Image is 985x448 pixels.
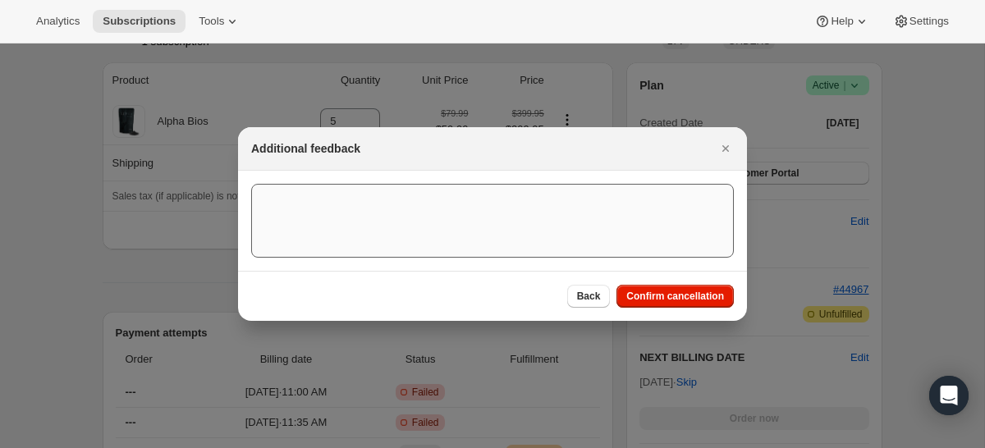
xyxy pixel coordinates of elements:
[626,290,724,303] span: Confirm cancellation
[929,376,969,415] div: Open Intercom Messenger
[26,10,89,33] button: Analytics
[93,10,186,33] button: Subscriptions
[883,10,959,33] button: Settings
[567,285,611,308] button: Back
[714,137,737,160] button: Close
[577,290,601,303] span: Back
[909,15,949,28] span: Settings
[199,15,224,28] span: Tools
[804,10,879,33] button: Help
[831,15,853,28] span: Help
[251,140,360,157] h2: Additional feedback
[616,285,734,308] button: Confirm cancellation
[189,10,250,33] button: Tools
[103,15,176,28] span: Subscriptions
[36,15,80,28] span: Analytics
